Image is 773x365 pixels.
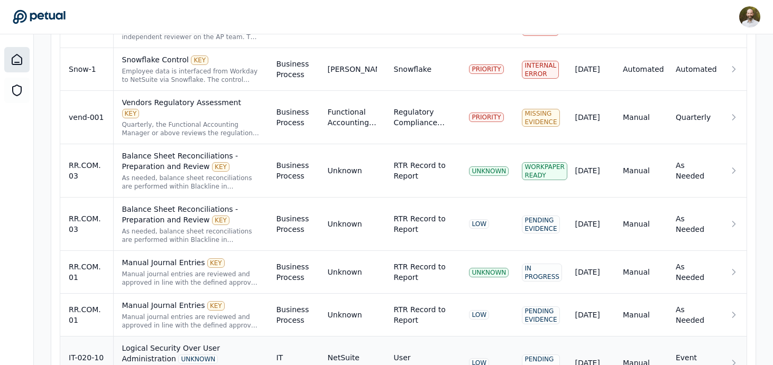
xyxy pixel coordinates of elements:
div: KEY [207,301,225,311]
a: Dashboard [4,47,30,72]
td: Manual [614,198,667,251]
div: UNKNOWN [469,268,509,277]
div: [DATE] [575,267,606,277]
div: Vendors Regulatory Assessment [122,97,260,118]
div: Manual Journal Entries [122,300,260,311]
div: [DATE] [575,165,606,176]
div: Manual journal entries are reviewed and approved in line with the defined approval matrix / workf... [122,313,260,330]
div: Snowflake [394,64,431,74]
div: Manual Journal Entries [122,257,260,268]
div: LOW [469,310,489,320]
td: Quarterly [667,91,720,144]
td: Business Process [268,91,319,144]
div: Unknown [328,165,362,176]
td: Business Process [268,294,319,336]
div: [DATE] [575,112,606,123]
div: Manual journal entries are reviewed and approved in line with the defined approval matrix / workf... [122,270,260,287]
div: In Progress [522,264,562,282]
div: PRIORITY [469,64,503,74]
div: Unknown [328,267,362,277]
div: UNKNOWN [178,354,218,364]
img: David Coulombe [739,6,760,27]
div: RTR Record to Report [394,304,453,325]
div: RR.COM.03 [69,213,105,235]
div: RR.COM.01 [69,261,105,283]
a: Go to Dashboard [13,10,66,24]
div: Balance Sheet Reconciliations - Preparation and Review [122,204,260,225]
td: Manual [614,251,667,294]
div: KEY [212,162,229,172]
td: Business Process [268,251,319,294]
div: Unknown [328,310,362,320]
div: As needed, balance sheet reconciliations are performed within Blackline in accordance with the Ba... [122,227,260,244]
div: RTR Record to Report [394,160,453,181]
a: SOC [4,78,30,103]
div: UNKNOWN [469,166,509,176]
div: [DATE] [575,64,606,74]
td: Manual [614,144,667,198]
td: As Needed [667,144,720,198]
div: vend-001 [69,112,105,123]
div: [PERSON_NAME] [328,64,377,74]
div: KEY [207,258,225,268]
div: Pending Evidence [522,306,559,324]
div: KEY [122,109,140,118]
div: Missing Evidence [522,109,559,127]
div: Snow-1 [69,64,105,74]
div: Pending Evidence [522,216,559,233]
td: As Needed [667,294,720,336]
td: As Needed [667,198,720,251]
div: [DATE] [575,310,606,320]
div: Unknown [328,219,362,229]
div: Functional Accounting Manager or above [328,107,377,128]
div: RR.COM.01 [69,304,105,325]
td: Automated [614,48,667,91]
div: KEY [191,55,208,65]
div: Internal Error [522,61,559,79]
div: KEY [212,216,229,225]
td: Automated [667,48,720,91]
td: Manual [614,91,667,144]
td: Manual [614,294,667,336]
div: Balance Sheet Reconciliations - Preparation and Review [122,151,260,172]
td: As Needed [667,251,720,294]
div: Workpaper Ready [522,162,567,180]
td: Business Process [268,144,319,198]
div: Employee data is interfaced from Workday to NetSuite via Snowflake. The control ensures that key ... [122,67,260,84]
div: PRIORITY [469,113,503,122]
div: [DATE] [575,219,606,229]
td: Business Process [268,198,319,251]
div: As needed, balance sheet reconciliations are performed within Blackline in accordance with the Ba... [122,174,260,191]
div: Regulatory Compliance Management [394,107,453,128]
div: Quarterly, the Functional Accounting Manager or above reviews the regulations and the product doc... [122,120,260,137]
div: RR.COM.03 [69,160,105,181]
td: Business Process [268,48,319,91]
div: RTR Record to Report [394,213,453,235]
div: Logical Security Over User Administration [122,343,260,364]
div: LOW [469,219,489,229]
div: RTR Record to Report [394,261,453,283]
div: Snowflake Control [122,54,260,65]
